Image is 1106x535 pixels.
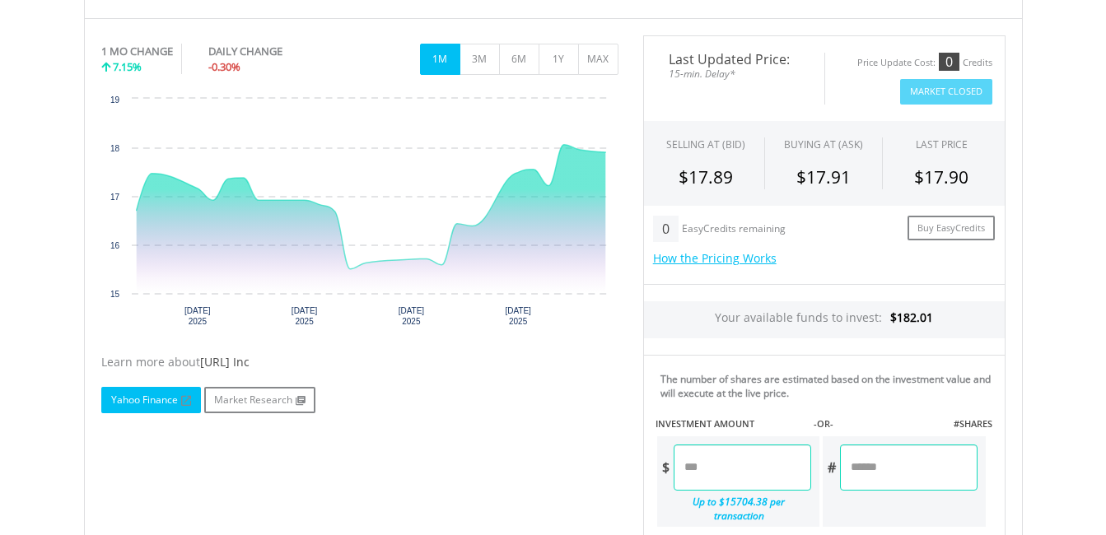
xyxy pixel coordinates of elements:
[291,306,317,326] text: [DATE] 2025
[784,137,863,151] span: BUYING AT (ASK)
[666,137,745,151] div: SELLING AT (BID)
[890,309,933,325] span: $182.01
[110,193,119,202] text: 17
[954,417,992,430] label: #SHARES
[796,165,851,188] span: $17.91
[204,387,315,413] a: Market Research
[110,95,119,105] text: 19
[101,44,173,59] div: 1 MO CHANGE
[644,301,1005,338] div: Your available funds to invest:
[578,44,618,75] button: MAX
[110,241,119,250] text: 16
[184,306,211,326] text: [DATE] 2025
[656,53,812,66] span: Last Updated Price:
[110,144,119,153] text: 18
[939,53,959,71] div: 0
[653,216,679,242] div: 0
[200,354,250,370] span: [URL] Inc
[101,387,201,413] a: Yahoo Finance
[679,165,733,188] span: $17.89
[110,290,119,299] text: 15
[914,165,968,188] span: $17.90
[900,79,992,105] button: Market Closed
[656,417,754,430] label: INVESTMENT AMOUNT
[499,44,539,75] button: 6M
[208,44,338,59] div: DAILY CHANGE
[682,223,786,237] div: EasyCredits remaining
[916,137,968,151] div: LAST PRICE
[660,372,998,400] div: The number of shares are estimated based on the investment value and will execute at the live price.
[963,57,992,69] div: Credits
[505,306,531,326] text: [DATE] 2025
[398,306,424,326] text: [DATE] 2025
[539,44,579,75] button: 1Y
[823,444,840,491] div: #
[908,216,995,241] a: Buy EasyCredits
[857,57,936,69] div: Price Update Cost:
[101,354,618,370] div: Learn more about
[814,417,833,430] label: -OR-
[460,44,500,75] button: 3M
[101,91,618,337] div: Chart. Highcharts interactive chart.
[657,491,812,527] div: Up to $15704.38 per transaction
[420,44,460,75] button: 1M
[657,444,674,491] div: $
[656,66,812,81] span: 15-min. Delay*
[208,59,240,74] span: -0.30%
[653,250,777,266] a: How the Pricing Works
[113,59,142,74] span: 7.15%
[101,91,618,337] svg: Interactive chart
